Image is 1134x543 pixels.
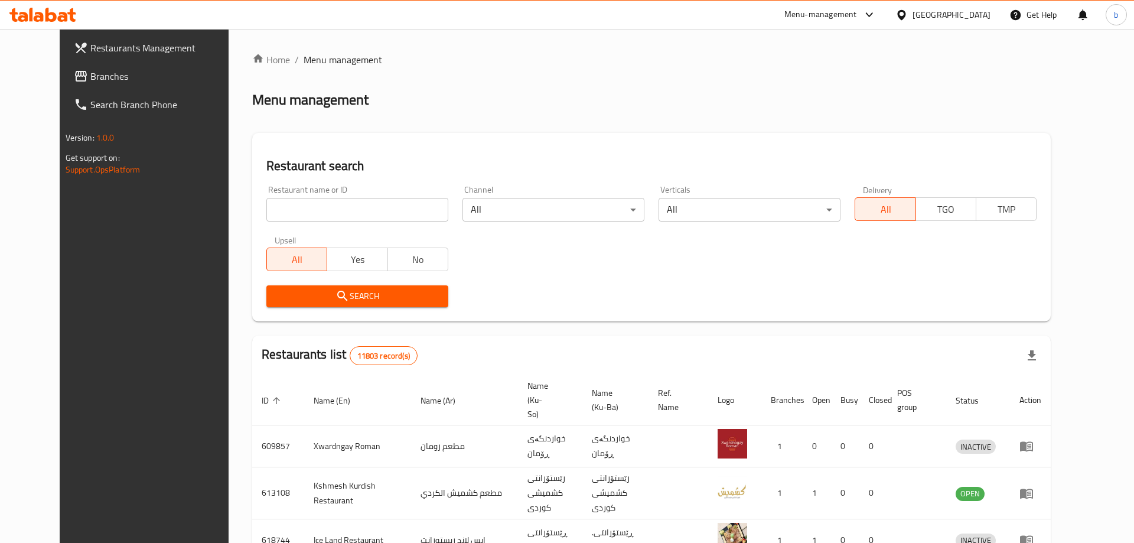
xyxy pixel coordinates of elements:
img: Xwardngay Roman [718,429,747,459]
a: Support.OpsPlatform [66,162,141,177]
div: Menu [1019,439,1041,453]
span: Name (Ku-So) [527,379,568,421]
td: 0 [859,425,888,467]
button: Search [266,285,448,307]
nav: breadcrumb [252,53,1051,67]
div: Total records count [350,346,418,365]
span: Search [276,289,439,304]
th: Busy [831,375,859,425]
a: Restaurants Management [64,34,249,62]
a: Branches [64,62,249,90]
td: 1 [761,467,803,519]
span: Version: [66,130,94,145]
li: / [295,53,299,67]
h2: Restaurant search [266,157,1037,175]
input: Search for restaurant name or ID.. [266,198,448,222]
td: Xwardngay Roman [304,425,411,467]
button: All [266,248,327,271]
span: Ref. Name [658,386,694,414]
th: Closed [859,375,888,425]
span: POS group [897,386,932,414]
th: Branches [761,375,803,425]
td: 1 [761,425,803,467]
button: No [387,248,448,271]
span: Name (Ku-Ba) [592,386,634,414]
div: All [462,198,644,222]
td: 609857 [252,425,304,467]
div: Menu-management [784,8,857,22]
td: 1 [803,467,831,519]
div: [GEOGRAPHIC_DATA] [913,8,990,21]
span: Name (En) [314,394,366,408]
span: Restaurants Management [90,41,240,55]
div: INACTIVE [956,440,996,454]
td: خواردنگەی ڕۆمان [582,425,649,467]
img: Kshmesh Kurdish Restaurant [718,476,747,506]
td: مطعم رومان [411,425,518,467]
span: Search Branch Phone [90,97,240,112]
a: Search Branch Phone [64,90,249,119]
div: OPEN [956,487,985,501]
span: 1.0.0 [96,130,115,145]
td: رێستۆرانتی کشمیشى كوردى [582,467,649,519]
td: 0 [803,425,831,467]
span: ID [262,394,284,408]
span: OPEN [956,487,985,500]
span: Branches [90,69,240,83]
button: TMP [976,197,1037,221]
th: Action [1010,375,1051,425]
span: INACTIVE [956,440,996,454]
th: Logo [708,375,761,425]
span: b [1114,8,1118,21]
td: Kshmesh Kurdish Restaurant [304,467,411,519]
span: No [393,251,444,268]
span: Get support on: [66,150,120,165]
div: Menu [1019,486,1041,500]
button: Yes [327,248,387,271]
span: All [860,201,911,218]
td: 613108 [252,467,304,519]
td: خواردنگەی ڕۆمان [518,425,582,467]
td: مطعم كشميش الكردي [411,467,518,519]
td: 0 [831,467,859,519]
span: Yes [332,251,383,268]
a: Home [252,53,290,67]
label: Delivery [863,186,892,194]
span: TGO [921,201,972,218]
h2: Restaurants list [262,346,418,365]
span: Name (Ar) [421,394,471,408]
th: Open [803,375,831,425]
td: 0 [859,467,888,519]
button: All [855,197,915,221]
span: Status [956,394,994,408]
button: TGO [915,197,976,221]
span: 11803 record(s) [350,350,417,362]
span: TMP [981,201,1032,218]
span: All [272,251,322,268]
td: رێستۆرانتی کشمیشى كوردى [518,467,582,519]
div: All [659,198,840,222]
div: Export file [1018,342,1046,370]
h2: Menu management [252,90,369,109]
td: 0 [831,425,859,467]
label: Upsell [275,236,296,244]
span: Menu management [304,53,382,67]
